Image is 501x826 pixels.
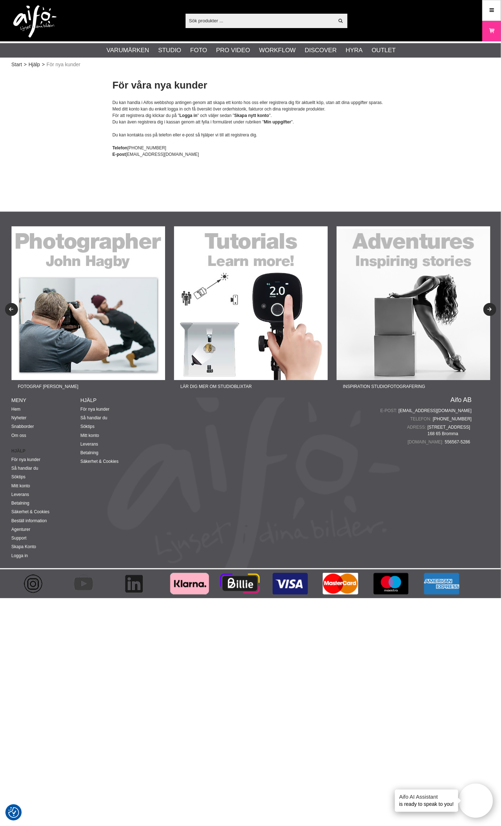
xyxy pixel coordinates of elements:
img: Revisit consent button [8,807,19,818]
button: Samtyckesinställningar [8,806,19,819]
div: Med ditt konto kan du enkelt logga in och få översikt över orderhistorik, fakturor och dina regis... [113,106,389,112]
a: Om oss [12,433,26,438]
a: Annons:22-01F banner-sidfot-tutorials.jpgLär dig mer om studioblixtar [174,226,328,393]
a: Betalning [81,450,99,455]
div: Du kan handla i Aifos webbshop antingen genom att skapa ett konto hos oss eller registrera dig fö... [113,99,389,106]
a: För nya kunder [12,457,41,462]
strong: Skapa nytt konto [234,113,269,118]
h1: För våra nya kunder [113,78,389,92]
span: Inspiration Studiofotografering [337,380,432,393]
div: [EMAIL_ADDRESS][DOMAIN_NAME] [113,151,389,158]
h4: Hjälp [81,397,150,404]
img: Annons:22-02F banner-sidfot-adventures.jpg [337,226,490,380]
input: Sök produkter ... [186,15,334,26]
strong: Hjälp [12,448,81,454]
a: Leverans [12,492,29,497]
a: [PHONE_NUMBER] [433,416,472,422]
a: Discover [305,46,337,55]
strong: Logga in [179,113,197,118]
img: Aifo - Linkedin [123,569,145,598]
a: Foto [190,46,207,55]
img: Annons:22-01F banner-sidfot-tutorials.jpg [174,226,328,380]
span: [STREET_ADDRESS] 168 65 Bromma [428,424,472,437]
a: Start [12,61,22,68]
a: Aifo AB [450,397,472,403]
span: Hjälp [28,61,40,68]
a: Snabborder [12,424,34,429]
span: 556567-5286 [445,439,472,445]
a: Logga in [12,553,28,558]
a: Hem [12,407,21,412]
div: För att registrera dig klickar du på " " och väljer sedan " ". [113,112,389,119]
img: American Express [422,569,461,598]
a: Studio [158,46,181,55]
a: Support [12,536,27,541]
img: Billie [220,569,260,598]
img: Aifo - YouTube [73,569,94,598]
span: > [42,61,45,68]
a: Söktips [81,424,95,429]
img: logo.png [13,5,56,38]
div: [PHONE_NUMBER] [113,145,389,151]
div: Du kan kontakta oss på telefon eller e-post så hjälper vi till att registrera dig. [113,132,389,138]
div: Du kan även registrera dig i kassan genom att fylla i formuläret under rubriken " ". [113,119,389,125]
a: Så handlar du [12,466,38,471]
img: Aifo - Instagram [22,569,44,598]
img: Annons:22-08F banner-sidfot-john.jpg [12,226,165,380]
h4: Meny [12,397,81,404]
strong: Min uppgifter [264,119,291,125]
a: Varumärken [106,46,149,55]
a: Söktips [12,474,26,479]
a: Agenturer [12,527,31,532]
a: Workflow [259,46,296,55]
h4: Aifo AI Assistant [399,793,454,801]
a: Outlet [372,46,396,55]
a: Mitt konto [81,433,99,438]
span: Adress: [407,424,428,430]
a: Aifo - Linkedin [112,569,163,598]
strong: E-post [113,152,126,157]
span: Lär dig mer om studioblixtar [174,380,258,393]
button: Previous [5,303,18,316]
button: Next [483,303,496,316]
span: Fotograf [PERSON_NAME] [12,380,85,393]
a: Hyra [346,46,363,55]
div: is ready to speak to you! [395,790,458,812]
img: MasterCard [321,569,360,598]
a: Mitt konto [12,483,30,488]
span: För nya kunder [46,61,80,68]
img: Klarna [170,569,209,598]
a: Annons:22-08F banner-sidfot-john.jpgFotograf [PERSON_NAME] [12,226,165,393]
a: Säkerhet & Cookies [12,509,50,514]
a: Aifo - Instagram [12,569,62,598]
a: Nyheter [12,415,27,420]
a: Säkerhet & Cookies [81,459,119,464]
a: Aifo - YouTube [62,569,112,598]
a: För nya kunder [81,407,110,412]
span: Telefon: [410,416,433,422]
strong: Telefon [113,145,128,150]
span: > [24,61,27,68]
a: Pro Video [216,46,250,55]
a: [EMAIL_ADDRESS][DOMAIN_NAME] [398,407,472,414]
a: Annons:22-02F banner-sidfot-adventures.jpgInspiration Studiofotografering [337,226,490,393]
a: Betalning [12,501,29,506]
a: Så handlar du [81,415,108,420]
a: Beställ information [12,518,47,523]
img: Visa [270,569,310,598]
a: Skapa Konto [12,544,36,549]
img: Maestro [371,569,411,598]
span: [DOMAIN_NAME]: [407,439,445,445]
a: Leverans [81,442,98,447]
span: E-post: [380,407,398,414]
